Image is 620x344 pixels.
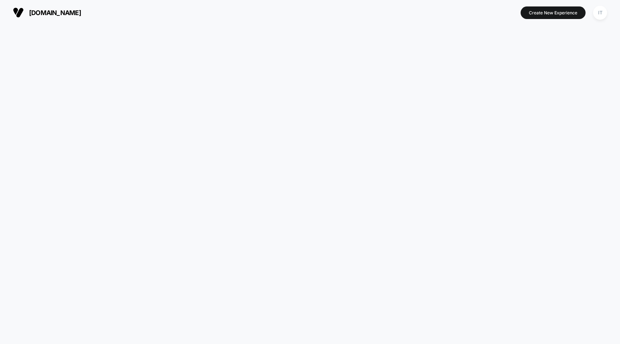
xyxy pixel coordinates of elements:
img: Visually logo [13,7,24,18]
div: IT [593,6,607,20]
button: [DOMAIN_NAME] [11,7,83,18]
span: [DOMAIN_NAME] [29,9,81,17]
button: Create New Experience [521,6,586,19]
button: IT [591,5,609,20]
